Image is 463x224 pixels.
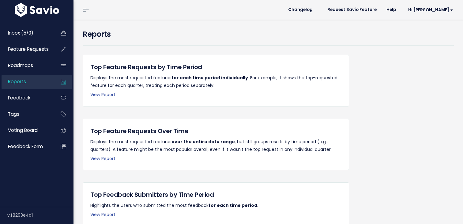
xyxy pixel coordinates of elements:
p: Displays the most requested features , but still groups results by time period (e.g., quarters). ... [90,138,341,153]
a: Feedback [2,91,51,105]
h5: Top Feature Requests by Time Period [90,62,341,72]
span: Voting Board [8,127,38,133]
span: Changelog [288,8,313,12]
strong: over the entire date range [171,139,235,145]
span: Tags [8,111,19,117]
strong: for each time period [209,202,257,208]
a: Request Savio Feature [322,5,382,14]
h4: Reports [83,29,454,40]
img: logo-white.9d6f32f41409.svg [13,3,61,17]
a: Tags [2,107,51,121]
a: View Report [90,155,115,162]
a: View Report [90,91,115,98]
span: Reports [8,78,26,85]
a: View Report [90,211,115,218]
p: Highlights the users who submitted the most feedback . [90,202,341,209]
a: Roadmaps [2,58,51,73]
h5: Top Feature Requests Over Time [90,126,341,136]
strong: for each time period individually [171,75,248,81]
div: v.f8293e4a1 [7,207,73,223]
a: Feature Requests [2,42,51,56]
h5: Top Feedback Submitters by Time Period [90,190,341,199]
a: Inbox (5/0) [2,26,51,40]
p: Displays the most requested features . For example, it shows the top-requested feature for each q... [90,74,341,89]
span: Roadmaps [8,62,33,69]
span: Hi [PERSON_NAME] [408,8,453,12]
a: Feedback form [2,140,51,154]
a: Help [382,5,401,14]
a: Reports [2,75,51,89]
span: Inbox (5/0) [8,30,33,36]
span: Feedback [8,95,30,101]
span: Feature Requests [8,46,49,52]
a: Voting Board [2,123,51,137]
span: Feedback form [8,143,43,150]
a: Hi [PERSON_NAME] [401,5,458,15]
